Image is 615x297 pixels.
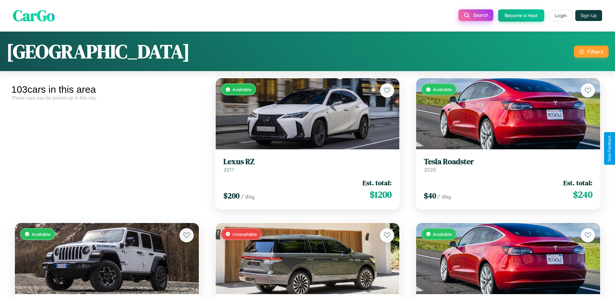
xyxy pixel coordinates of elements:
[232,87,251,92] span: Available
[433,231,452,237] span: Available
[241,193,254,200] span: / day
[223,157,392,166] h3: Lexus RZ
[232,231,257,237] span: Unavailable
[587,48,603,55] div: Filters
[607,135,612,162] div: Give Feedback
[32,231,51,237] span: Available
[473,12,488,18] span: Search
[363,178,392,187] span: Est. total:
[573,188,592,201] span: $ 240
[424,166,436,173] span: 2020
[424,157,592,166] h3: Tesla Roadster
[549,10,572,21] button: Login
[498,9,544,22] button: Become a Host
[223,157,392,173] a: Lexus RZ2017
[11,95,202,101] div: These cars can be picked up in this city.
[13,5,55,26] span: CarGo
[6,38,190,65] h1: [GEOGRAPHIC_DATA]
[574,46,609,58] button: Filters
[433,87,452,92] span: Available
[223,166,234,173] span: 2017
[458,9,493,21] button: Search
[575,10,602,21] button: Sign Up
[223,190,240,201] span: $ 200
[370,188,392,201] span: $ 1200
[563,178,592,187] span: Est. total:
[424,157,592,173] a: Tesla Roadster2020
[11,84,202,95] div: 103 cars in this area
[437,193,451,200] span: / day
[424,190,436,201] span: $ 40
